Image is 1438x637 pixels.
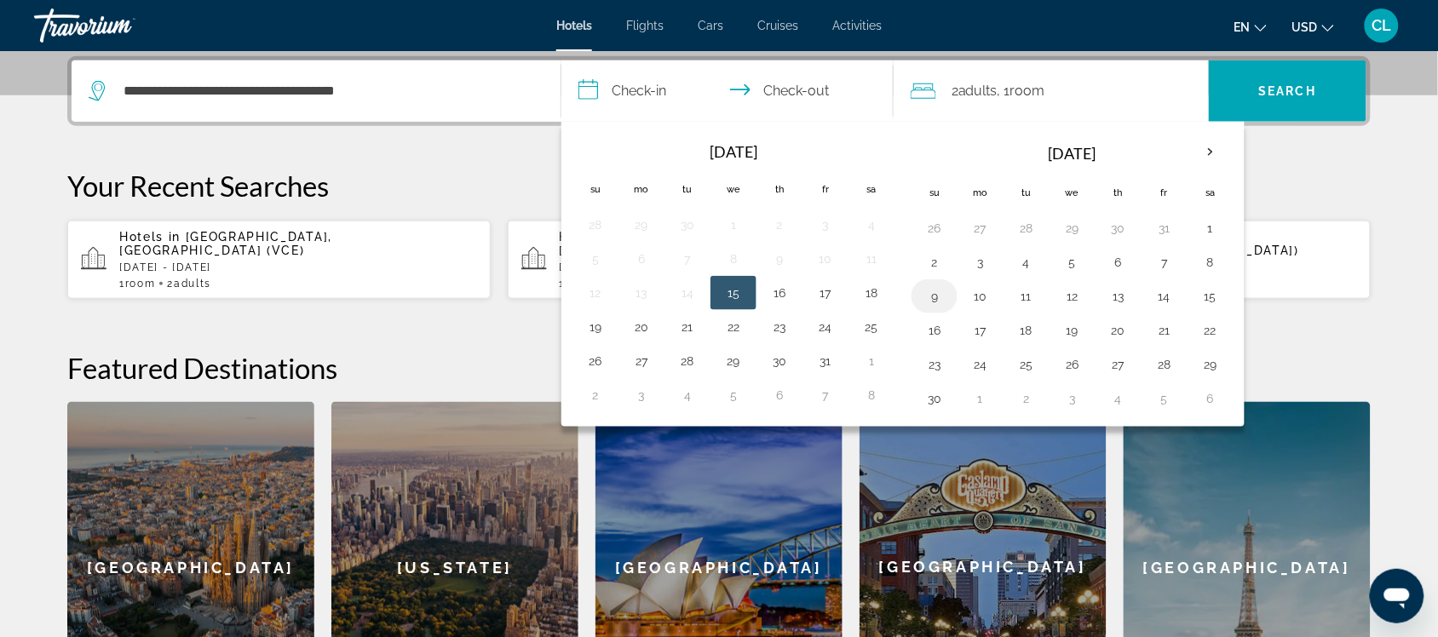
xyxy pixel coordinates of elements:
button: Day 29 [628,213,655,237]
button: Day 10 [967,284,994,308]
button: Day 4 [674,383,701,407]
span: 1 [119,278,155,290]
button: Day 1 [1197,216,1224,240]
button: Day 2 [766,213,793,237]
button: Day 21 [1151,318,1178,342]
p: [DATE] - [DATE] [119,261,477,273]
button: Day 29 [720,349,747,373]
button: Day 24 [967,353,994,376]
button: Day 28 [1151,353,1178,376]
button: Day 31 [1151,216,1178,240]
button: Day 7 [812,383,839,407]
span: Search [1259,84,1317,98]
button: Day 25 [1013,353,1040,376]
span: Adults [958,83,998,99]
span: Room [125,278,156,290]
span: en [1234,20,1251,34]
button: Day 10 [812,247,839,271]
button: Day 1 [967,387,994,410]
span: Cars [698,19,723,32]
h2: Featured Destinations [67,351,1371,385]
button: Day 25 [858,315,885,339]
p: Your Recent Searches [67,169,1371,203]
button: Day 12 [1059,284,1086,308]
button: Day 11 [858,247,885,271]
button: Day 1 [858,349,885,373]
span: 1 [560,278,595,290]
div: Search widget [72,60,1366,122]
span: , 1 [998,79,1045,103]
button: Day 6 [1105,250,1132,274]
button: Search [1209,60,1366,122]
button: Day 8 [1197,250,1224,274]
button: Day 7 [674,247,701,271]
input: Search hotel destination [122,78,535,104]
span: Hotels in [119,230,181,244]
button: Day 13 [628,281,655,305]
button: Day 16 [921,318,948,342]
button: Day 26 [1059,353,1086,376]
button: Day 19 [582,315,609,339]
button: Day 27 [967,216,994,240]
button: Day 30 [766,349,793,373]
p: [DATE] - [DATE] [560,261,917,273]
button: Day 17 [812,281,839,305]
button: Day 16 [766,281,793,305]
button: Day 14 [674,281,701,305]
button: Day 29 [1059,216,1086,240]
button: Day 15 [1197,284,1224,308]
th: [DATE] [958,133,1188,174]
button: Day 31 [812,349,839,373]
button: Day 6 [628,247,655,271]
button: Day 8 [858,383,885,407]
span: Adults [174,278,211,290]
a: Activities [832,19,882,32]
a: Hotels [556,19,592,32]
span: [GEOGRAPHIC_DATA], [GEOGRAPHIC_DATA] (VCE) [119,230,332,257]
button: Day 18 [1013,318,1040,342]
button: Day 27 [628,349,655,373]
button: Day 20 [628,315,655,339]
button: Day 5 [1151,387,1178,410]
th: [DATE] [618,133,848,170]
button: Day 28 [674,349,701,373]
button: Day 30 [921,387,948,410]
button: Day 23 [766,315,793,339]
button: Day 22 [1197,318,1224,342]
button: Day 21 [674,315,701,339]
table: Left calendar grid [572,133,894,412]
span: 2 [952,79,998,103]
a: Cruises [757,19,798,32]
button: Day 29 [1197,353,1224,376]
button: Day 2 [582,383,609,407]
button: Day 28 [582,213,609,237]
iframe: Bouton de lancement de la fenêtre de messagerie [1370,569,1424,623]
button: User Menu [1360,8,1404,43]
button: Day 26 [921,216,948,240]
button: Hotels in [GEOGRAPHIC_DATA], [GEOGRAPHIC_DATA] ([GEOGRAPHIC_DATA])[DATE] - [DATE]1Room2Adults [508,220,931,300]
span: CL [1372,17,1392,34]
button: Day 20 [1105,318,1132,342]
button: Day 17 [967,318,994,342]
button: Day 27 [1105,353,1132,376]
span: 2 [167,278,211,290]
button: Day 8 [720,247,747,271]
button: Day 5 [720,383,747,407]
button: Day 24 [812,315,839,339]
button: Day 4 [1105,387,1132,410]
button: Day 3 [1059,387,1086,410]
button: Day 9 [921,284,948,308]
button: Day 12 [582,281,609,305]
span: USD [1292,20,1318,34]
button: Day 1 [720,213,747,237]
button: Day 4 [858,213,885,237]
button: Day 5 [1059,250,1086,274]
button: Day 2 [921,250,948,274]
button: Travelers: 2 adults, 0 children [894,60,1209,122]
button: Day 7 [1151,250,1178,274]
button: Day 9 [766,247,793,271]
span: Flights [626,19,664,32]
